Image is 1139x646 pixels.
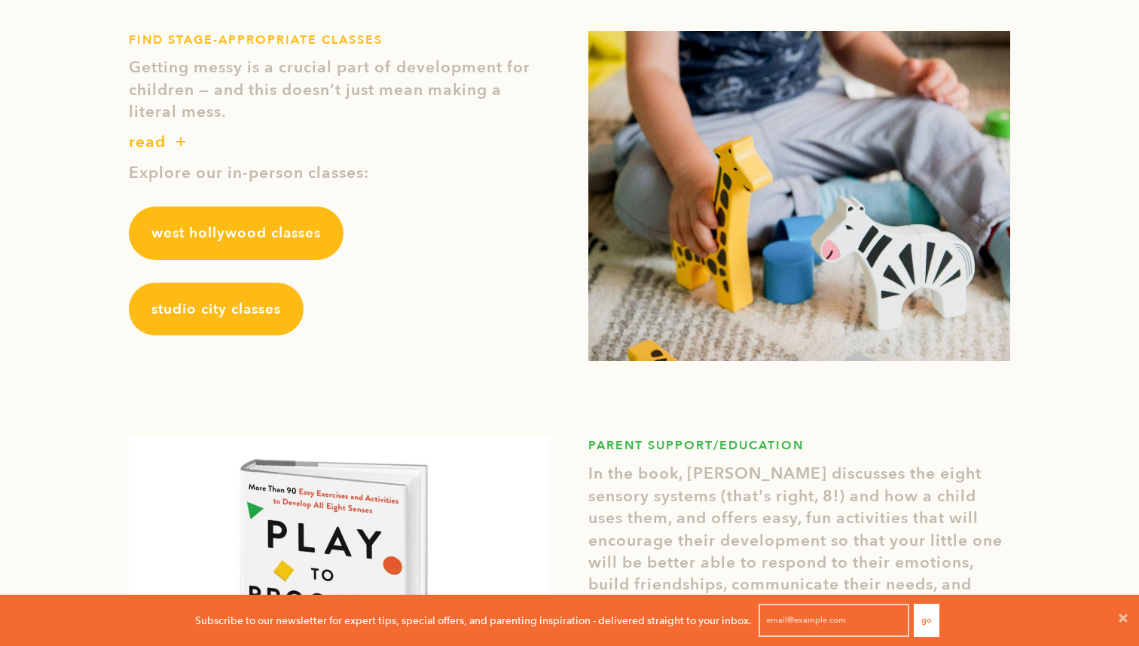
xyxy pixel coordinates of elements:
[195,612,752,629] p: Subscribe to our newsletter for expert tips, special offers, and parenting inspiration - delivere...
[129,31,551,49] h1: FIND STAGE-APPROPRIATE CLASSES
[129,283,304,335] a: studio city classes
[151,223,321,243] span: west hollywood classes
[129,57,551,123] p: Getting messy is a crucial part of development for children — and this doesn’t just mean making a...
[129,207,344,259] a: west hollywood classes
[588,436,1010,456] h1: PARENT SUPPORT/EDUCATION
[129,162,551,184] p: Explore our in-person classes:
[759,604,909,637] input: email@example.com
[914,604,939,637] button: Go
[151,299,281,319] span: studio city classes
[129,130,166,155] p: read
[588,463,1010,618] p: In the book, [PERSON_NAME] discusses the eight sensory systems (that's right, 8!) and how a child...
